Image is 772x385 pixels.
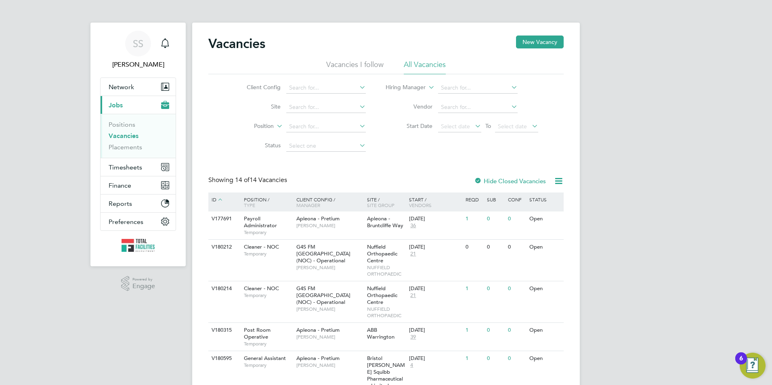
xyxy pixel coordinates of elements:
[527,240,562,255] div: Open
[244,326,271,340] span: Post Room Operative
[506,211,527,226] div: 0
[101,176,176,194] button: Finance
[485,240,506,255] div: 0
[296,306,363,312] span: [PERSON_NAME]
[100,239,176,252] a: Go to home page
[122,239,155,252] img: tfrecruitment-logo-retina.png
[101,213,176,230] button: Preferences
[296,326,340,333] span: Apleona - Pretium
[367,243,397,264] span: Nuffield Orthopaedic Centre
[464,192,485,206] div: Reqd
[464,281,485,296] div: 1
[227,122,274,130] label: Position
[409,362,414,369] span: 4
[296,355,340,362] span: Apleona - Pretium
[109,101,123,109] span: Jobs
[464,211,485,226] div: 1
[386,103,432,110] label: Vendor
[464,240,485,255] div: 0
[527,211,562,226] div: Open
[244,341,292,347] span: Temporary
[296,202,320,208] span: Manager
[109,218,143,226] span: Preferences
[367,202,394,208] span: Site Group
[101,158,176,176] button: Timesheets
[506,240,527,255] div: 0
[109,121,135,128] a: Positions
[379,84,426,92] label: Hiring Manager
[296,264,363,271] span: [PERSON_NAME]
[409,327,462,334] div: [DATE]
[286,121,366,132] input: Search for...
[474,177,546,185] label: Hide Closed Vacancies
[132,283,155,290] span: Engage
[296,243,350,264] span: G4S FM [GEOGRAPHIC_DATA] (NOC) - Operational
[100,60,176,69] span: Sam Skinner
[101,195,176,212] button: Reports
[367,326,394,340] span: ABB Warrington
[121,276,155,291] a: Powered byEngage
[498,123,527,130] span: Select date
[244,215,277,229] span: Payroll Administrator
[527,323,562,338] div: Open
[296,334,363,340] span: [PERSON_NAME]
[506,281,527,296] div: 0
[294,192,365,212] div: Client Config /
[208,36,265,52] h2: Vacancies
[210,351,238,366] div: V180595
[210,323,238,338] div: V180315
[109,163,142,171] span: Timesheets
[527,351,562,366] div: Open
[409,202,432,208] span: Vendors
[244,202,255,208] span: Type
[235,176,287,184] span: 14 Vacancies
[527,281,562,296] div: Open
[464,351,485,366] div: 1
[286,140,366,152] input: Select one
[506,351,527,366] div: 0
[234,103,281,110] label: Site
[244,362,292,368] span: Temporary
[367,306,405,318] span: NUFFIELD ORTHOPAEDIC
[109,182,131,189] span: Finance
[286,102,366,113] input: Search for...
[210,281,238,296] div: V180214
[485,323,506,338] div: 0
[409,251,417,257] span: 21
[235,176,250,184] span: 14 of
[367,285,397,305] span: Nuffield Orthopaedic Centre
[208,176,289,184] div: Showing
[386,122,432,130] label: Start Date
[296,215,340,222] span: Apleona - Pretium
[100,31,176,69] a: SS[PERSON_NAME]
[101,78,176,96] button: Network
[441,123,470,130] span: Select date
[244,251,292,257] span: Temporary
[516,36,564,48] button: New Vacancy
[133,38,143,49] span: SS
[244,292,292,299] span: Temporary
[407,192,464,212] div: Start /
[109,132,138,140] a: Vacancies
[409,285,462,292] div: [DATE]
[739,358,743,369] div: 6
[409,334,417,341] span: 39
[365,192,407,212] div: Site /
[438,82,518,94] input: Search for...
[101,96,176,114] button: Jobs
[296,222,363,229] span: [PERSON_NAME]
[210,240,238,255] div: V180212
[409,355,462,362] div: [DATE]
[527,192,562,206] div: Status
[234,84,281,91] label: Client Config
[244,285,279,292] span: Cleaner - NOC
[506,323,527,338] div: 0
[238,192,294,212] div: Position /
[485,192,506,206] div: Sub
[90,23,186,266] nav: Main navigation
[210,192,238,207] div: ID
[409,216,462,222] div: [DATE]
[506,192,527,206] div: Conf
[483,121,493,131] span: To
[296,362,363,368] span: [PERSON_NAME]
